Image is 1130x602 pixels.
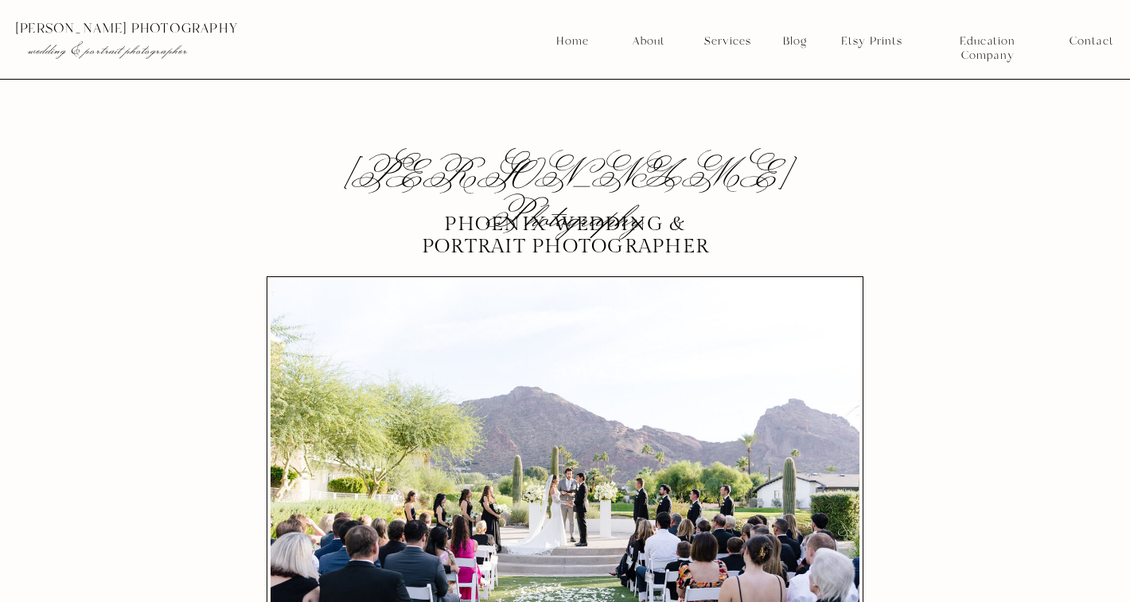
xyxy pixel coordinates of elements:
a: Home [555,34,590,49]
p: Phoenix Wedding & portrait photographer [414,213,717,257]
a: Services [698,34,757,49]
a: Blog [777,34,812,49]
p: [PERSON_NAME] photography [15,21,316,36]
a: Etsy Prints [835,34,908,49]
a: About [628,34,668,49]
a: Contact [1070,34,1113,49]
h2: [PERSON_NAME] Photography [297,157,834,195]
a: Education Company [933,34,1042,49]
p: wedding & portrait photographer [28,42,283,58]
